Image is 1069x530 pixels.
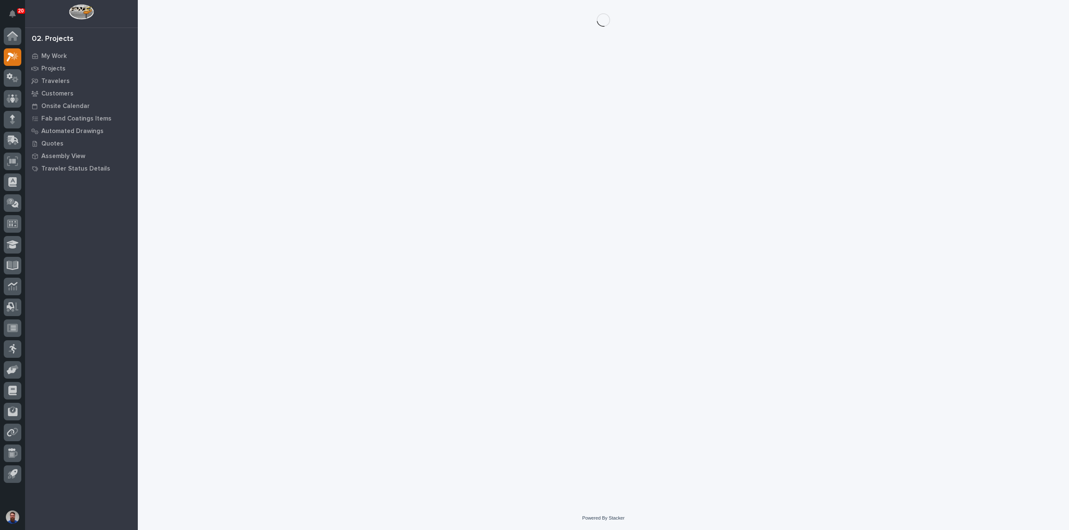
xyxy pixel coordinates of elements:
button: Notifications [4,5,21,23]
div: Notifications20 [10,10,21,23]
p: Automated Drawings [41,128,104,135]
p: My Work [41,53,67,60]
a: Traveler Status Details [25,162,138,175]
a: Powered By Stacker [582,515,624,520]
a: Fab and Coatings Items [25,112,138,125]
a: Assembly View [25,150,138,162]
p: Traveler Status Details [41,165,110,173]
p: Projects [41,65,66,73]
a: Quotes [25,137,138,150]
p: Quotes [41,140,63,148]
a: Automated Drawings [25,125,138,137]
p: Assembly View [41,153,85,160]
p: Customers [41,90,73,98]
a: My Work [25,50,138,62]
div: 02. Projects [32,35,73,44]
p: 20 [18,8,24,14]
img: Workspace Logo [69,4,94,20]
p: Travelers [41,78,70,85]
p: Fab and Coatings Items [41,115,111,123]
a: Customers [25,87,138,100]
button: users-avatar [4,508,21,526]
p: Onsite Calendar [41,103,90,110]
a: Projects [25,62,138,75]
a: Travelers [25,75,138,87]
a: Onsite Calendar [25,100,138,112]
